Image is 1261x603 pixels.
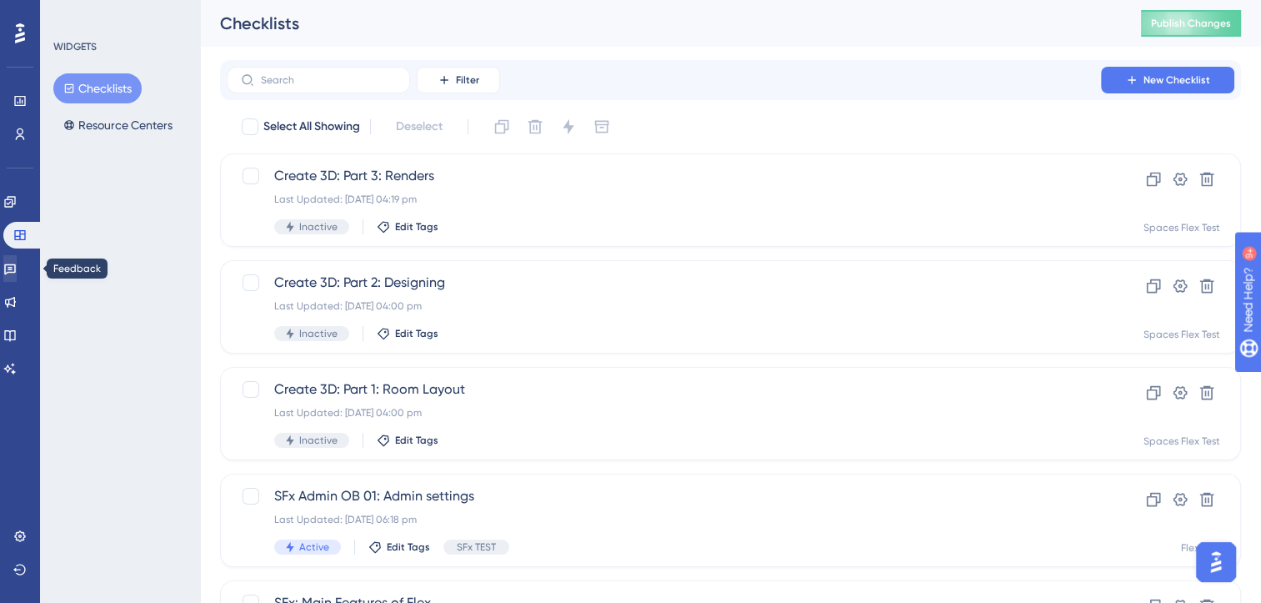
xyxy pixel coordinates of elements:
[368,540,430,554] button: Edit Tags
[396,117,443,137] span: Deselect
[1141,10,1241,37] button: Publish Changes
[274,193,1053,206] div: Last Updated: [DATE] 04:19 pm
[1101,67,1234,93] button: New Checklist
[274,299,1053,313] div: Last Updated: [DATE] 04:00 pm
[53,40,97,53] div: WIDGETS
[377,327,438,340] button: Edit Tags
[274,379,1053,399] span: Create 3D: Part 1: Room Layout
[1191,537,1241,587] iframe: UserGuiding AI Assistant Launcher
[456,73,479,87] span: Filter
[274,406,1053,420] div: Last Updated: [DATE] 04:00 pm
[377,220,438,234] button: Edit Tags
[299,327,338,340] span: Inactive
[299,220,338,234] span: Inactive
[417,67,500,93] button: Filter
[274,273,1053,293] span: Create 3D: Part 2: Designing
[274,166,1053,186] span: Create 3D: Part 3: Renders
[395,434,438,447] span: Edit Tags
[53,73,142,103] button: Checklists
[1151,17,1231,30] span: Publish Changes
[274,486,1053,506] span: SFx Admin OB 01: Admin settings
[377,434,438,447] button: Edit Tags
[263,117,360,137] span: Select All Showing
[113,8,123,22] div: 9+
[220,12,1099,35] div: Checklists
[381,112,458,142] button: Deselect
[395,220,438,234] span: Edit Tags
[395,327,438,340] span: Edit Tags
[299,540,329,554] span: Active
[261,74,396,86] input: Search
[457,540,496,554] span: SFx TEST
[1181,541,1220,555] div: Flex Test
[1143,435,1220,448] div: Spaces Flex Test
[53,110,183,140] button: Resource Centers
[1143,328,1220,341] div: Spaces Flex Test
[274,513,1053,526] div: Last Updated: [DATE] 06:18 pm
[1143,73,1210,87] span: New Checklist
[1143,221,1220,234] div: Spaces Flex Test
[387,540,430,554] span: Edit Tags
[39,4,104,24] span: Need Help?
[299,434,338,447] span: Inactive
